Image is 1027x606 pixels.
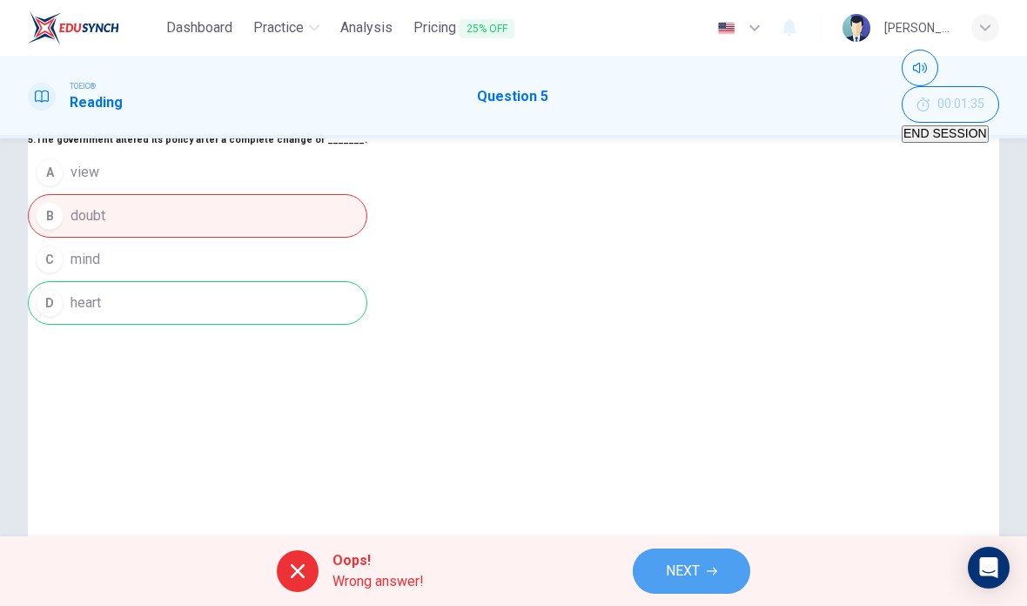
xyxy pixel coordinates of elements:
button: Dashboard [159,12,239,44]
button: Practice [246,12,326,44]
div: Hide [902,86,999,123]
h1: Reading [70,92,123,113]
span: 00:01:35 [937,98,984,111]
img: Profile picture [842,14,870,42]
span: Oops! [332,550,424,571]
img: en [715,22,737,35]
button: 00:01:35 [902,86,999,123]
span: NEXT [666,559,700,583]
span: Practice [253,17,304,38]
strong: 5. [28,134,36,145]
button: Analysis [333,12,399,44]
span: TOEIC® [70,80,96,92]
span: END SESSION [903,126,987,140]
span: Dashboard [166,17,232,38]
h1: Question 5 [477,86,548,107]
div: [PERSON_NAME] [884,17,950,38]
img: EduSynch logo [28,10,119,45]
span: 25% OFF [460,19,514,38]
span: Pricing [413,17,514,39]
div: Mute [902,50,999,86]
a: EduSynch logo [28,10,159,45]
button: END SESSION [902,125,989,143]
div: Open Intercom Messenger [968,547,1010,589]
button: NEXT [633,549,750,594]
span: Wrong answer! [332,571,424,592]
button: Pricing25% OFF [406,12,521,44]
span: Analysis [340,17,393,38]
